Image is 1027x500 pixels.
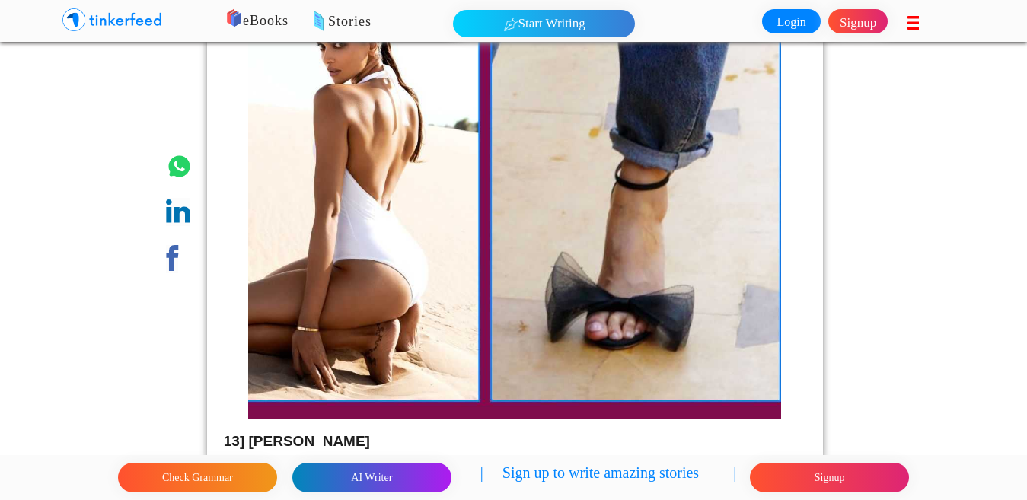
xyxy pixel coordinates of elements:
[206,11,658,32] p: eBooks
[266,11,718,33] p: Stories
[292,463,451,492] button: AI Writer
[762,9,821,33] a: Login
[480,461,736,494] p: | Sign up to write amazing stories |
[166,153,193,180] img: whatsapp.png
[224,433,370,449] strong: 13] [PERSON_NAME]
[118,463,277,492] button: Check Grammar
[750,463,909,492] button: Signup
[453,10,635,37] button: Start Writing
[828,9,888,33] a: Signup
